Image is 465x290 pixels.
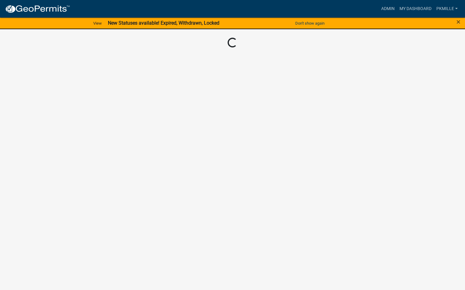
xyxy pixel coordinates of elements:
a: Admin [379,3,397,15]
button: Close [456,18,460,26]
span: × [456,18,460,26]
strong: New Statuses available! Expired, Withdrawn, Locked [108,20,219,26]
button: Don't show again [293,18,327,28]
a: View [91,18,104,28]
a: My Dashboard [397,3,434,15]
a: pkmille [434,3,460,15]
